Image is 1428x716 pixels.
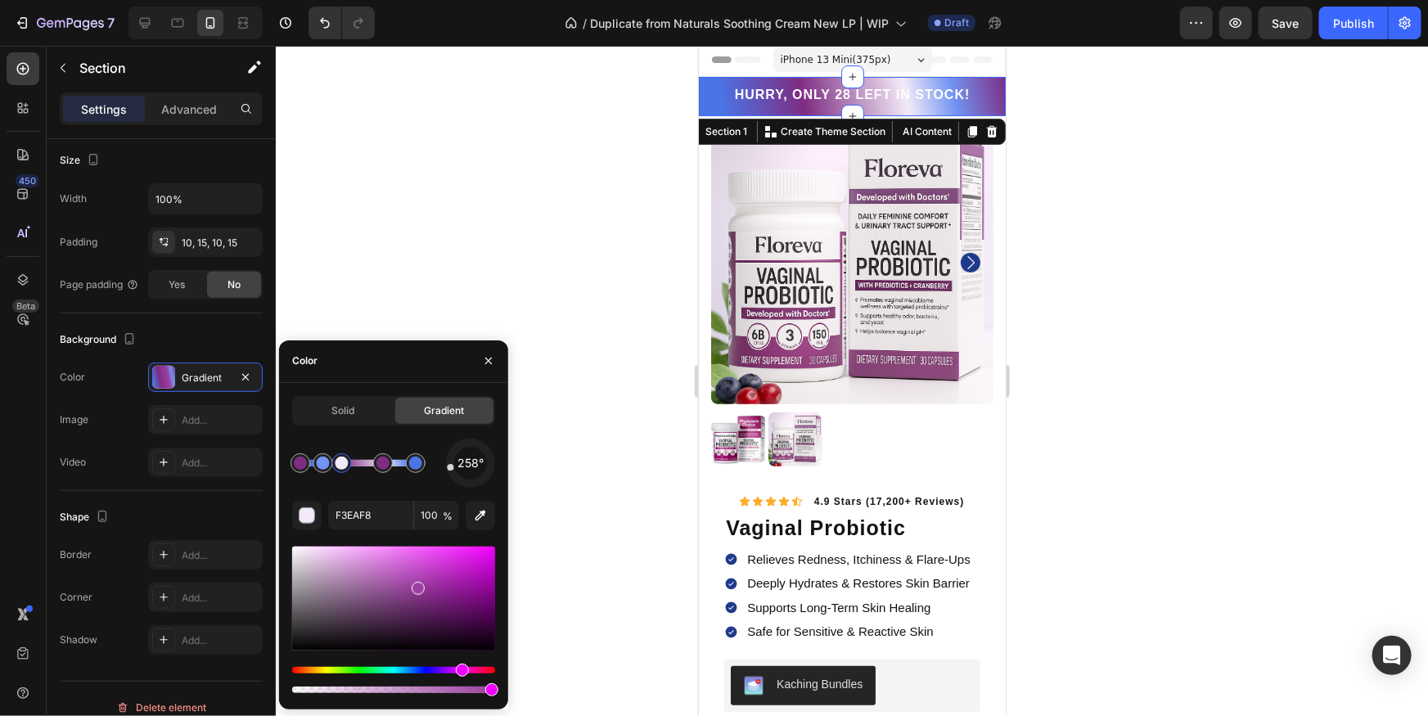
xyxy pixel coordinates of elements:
div: Add... [182,456,259,471]
div: Beta [12,299,39,313]
span: Duplicate from Naturals Soothing Cream New LP | WIP [590,15,889,32]
p: Section [79,58,214,78]
div: Corner [60,590,92,605]
button: 7 [7,7,122,39]
span: 258° [457,453,484,473]
div: Publish [1333,15,1374,32]
div: Add... [182,633,259,648]
div: Add... [182,591,259,606]
div: Video [60,455,86,470]
div: Gradient [182,371,229,385]
iframe: Design area [699,46,1006,716]
div: Shape [60,507,112,529]
div: Background [60,329,139,351]
div: Padding [60,235,97,250]
div: Hue [292,667,495,673]
input: Auto [149,184,262,214]
div: Border [60,547,92,562]
p: 7 [107,13,115,33]
input: Eg: FFFFFF [328,501,413,530]
span: Gradient [424,403,464,418]
span: Yes [169,277,185,292]
div: Color [292,353,318,368]
div: Width [60,191,87,206]
div: Page padding [60,277,139,292]
span: Save [1273,16,1300,30]
button: Publish [1319,7,1388,39]
p: Advanced [161,101,217,118]
div: Color [60,370,85,385]
div: Add... [182,413,259,428]
div: Image [60,412,88,427]
div: Open Intercom Messenger [1372,636,1412,675]
div: 10, 15, 10, 15 [182,236,259,250]
div: Add... [182,548,259,563]
span: / [583,15,587,32]
div: Undo/Redo [309,7,375,39]
span: Draft [944,16,969,30]
div: 450 [16,174,39,187]
button: Save [1259,7,1313,39]
div: Size [60,150,103,172]
p: Settings [81,101,127,118]
div: Shadow [60,633,97,647]
span: % [443,509,453,524]
span: Solid [331,403,354,418]
span: No [227,277,241,292]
